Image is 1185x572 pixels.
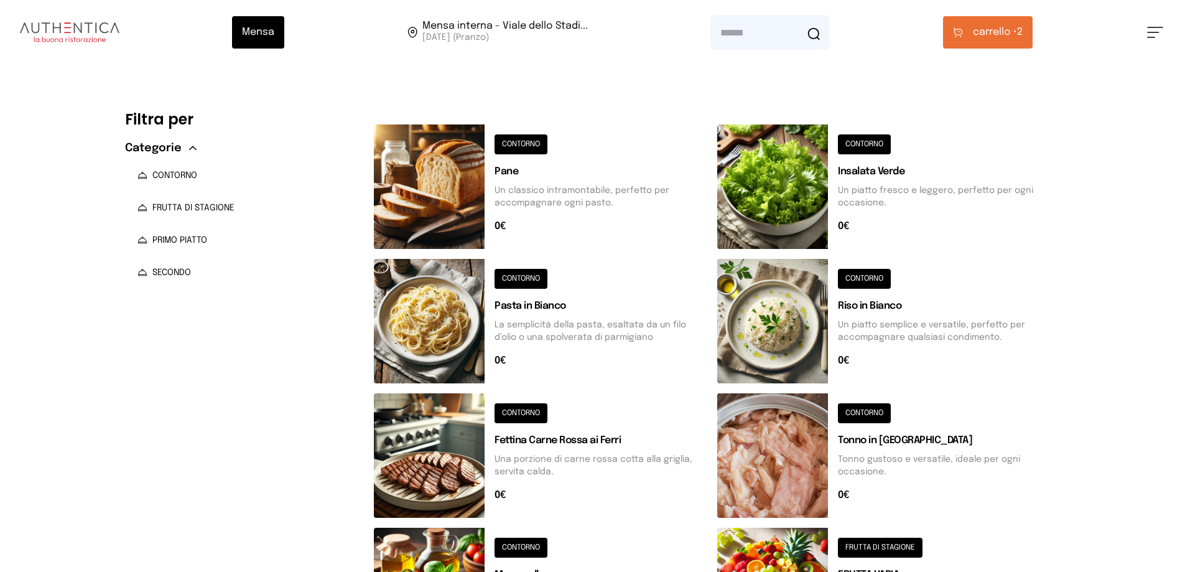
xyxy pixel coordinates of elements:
[20,22,119,42] img: logo.8f33a47.png
[422,31,588,44] span: [DATE] (Pranzo)
[152,266,191,279] span: SECONDO
[973,25,1023,40] span: 2
[232,16,284,49] button: Mensa
[125,139,182,157] span: Categorie
[125,110,354,129] h6: Filtra per
[152,234,207,246] span: PRIMO PIATTO
[125,162,210,189] button: CONTORNO
[125,139,197,157] button: Categorie
[422,21,588,44] span: Viale dello Stadio, 77, 05100 Terni TR, Italia
[125,259,203,286] button: SECONDO
[125,194,247,222] button: FRUTTA DI STAGIONE
[125,227,220,254] button: PRIMO PIATTO
[973,25,1017,40] span: carrello •
[943,16,1033,49] button: carrello •2
[152,202,235,214] span: FRUTTA DI STAGIONE
[152,169,197,182] span: CONTORNO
